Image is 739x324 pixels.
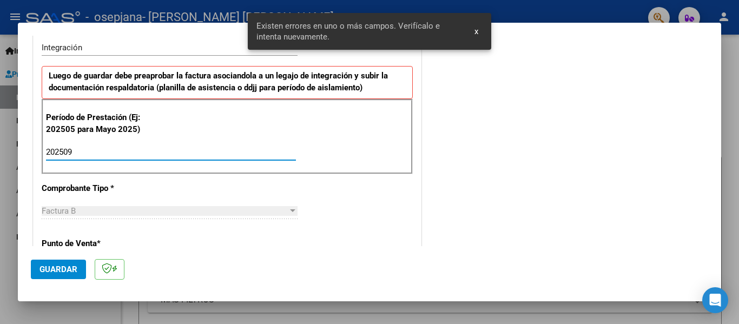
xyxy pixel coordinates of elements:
[42,206,76,216] span: Factura B
[42,182,153,195] p: Comprobante Tipo *
[42,43,82,52] span: Integración
[39,265,77,274] span: Guardar
[49,71,388,93] strong: Luego de guardar debe preaprobar la factura asociandola a un legajo de integración y subir la doc...
[702,287,728,313] div: Open Intercom Messenger
[46,111,155,136] p: Período de Prestación (Ej: 202505 para Mayo 2025)
[31,260,86,279] button: Guardar
[42,237,153,250] p: Punto de Venta
[256,21,462,42] span: Existen errores en uno o más campos. Verifícalo e intenta nuevamente.
[474,27,478,36] span: x
[466,22,487,41] button: x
